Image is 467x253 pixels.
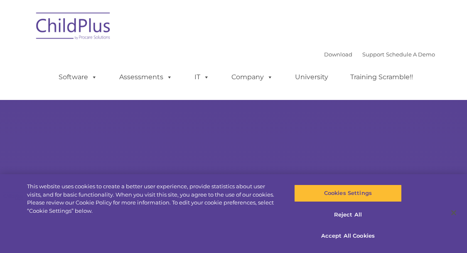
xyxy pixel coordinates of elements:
[287,69,337,85] a: University
[294,206,402,224] button: Reject All
[111,69,181,85] a: Assessments
[50,69,106,85] a: Software
[324,51,352,58] a: Download
[32,7,115,48] img: ChildPlus by Procare Solutions
[294,227,402,245] button: Accept All Cookies
[386,51,435,58] a: Schedule A Demo
[294,185,402,202] button: Cookies Settings
[27,182,280,215] div: This website uses cookies to create a better user experience, provide statistics about user visit...
[342,69,421,85] a: Training Scramble!!
[324,51,435,58] font: |
[223,69,281,85] a: Company
[186,69,218,85] a: IT
[445,204,463,222] button: Close
[362,51,384,58] a: Support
